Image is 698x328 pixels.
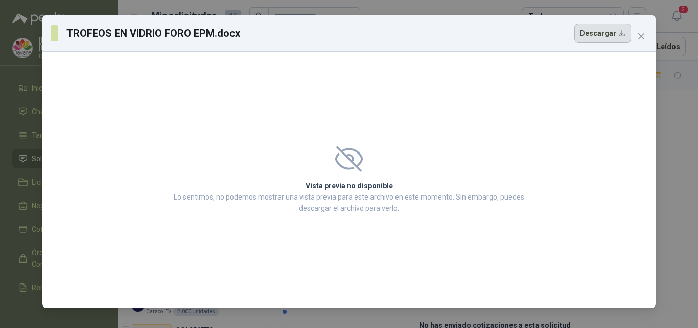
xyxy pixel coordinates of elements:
h3: TROFEOS EN VIDRIO FORO EPM.docx [66,26,241,41]
button: Close [633,28,649,45]
button: Descargar [574,24,631,43]
p: Lo sentimos, no podemos mostrar una vista previa para este archivo en este momento. Sin embargo, ... [171,191,527,214]
h2: Vista previa no disponible [171,180,527,191]
span: close [637,32,645,40]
